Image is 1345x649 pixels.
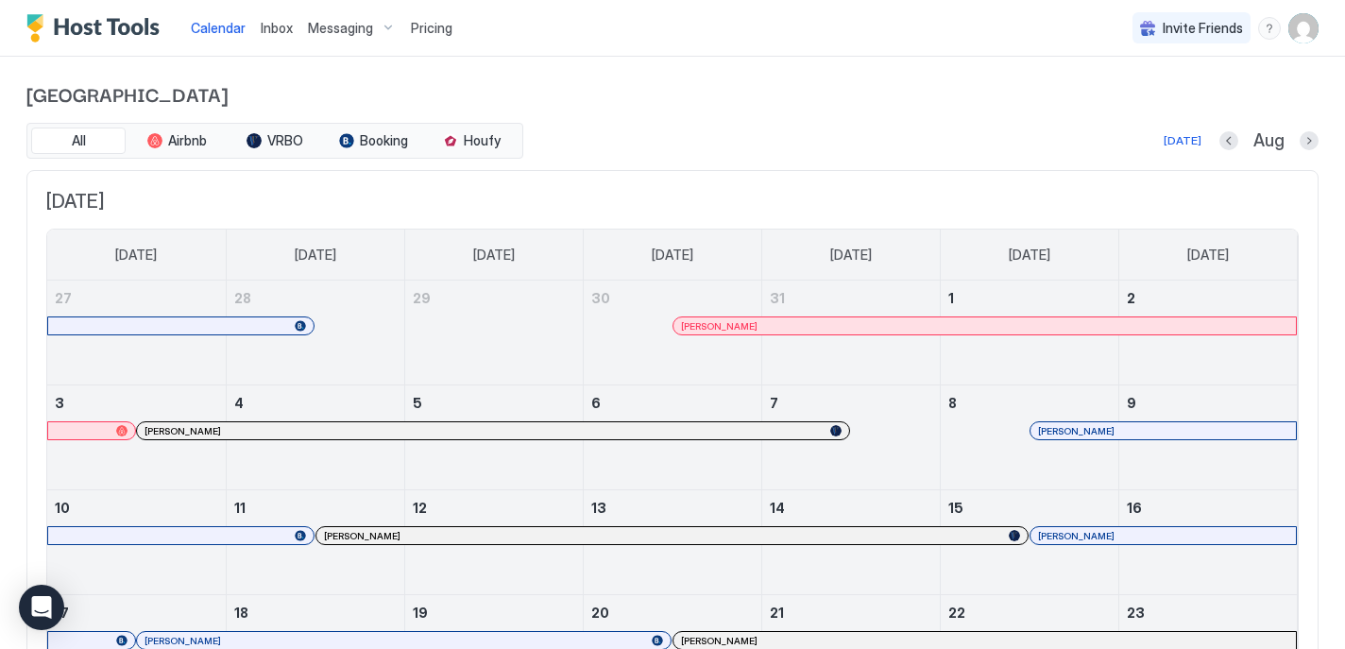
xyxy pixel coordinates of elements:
span: 18 [234,605,248,621]
span: 22 [948,605,965,621]
span: 15 [948,500,963,516]
a: Wednesday [633,230,712,281]
span: 8 [948,395,957,411]
span: 27 [55,290,72,306]
a: July 30, 2025 [584,281,761,316]
span: 2 [1127,290,1135,306]
div: [PERSON_NAME] [324,530,1020,542]
span: 9 [1127,395,1136,411]
span: Booking [360,132,408,149]
button: All [31,128,126,154]
span: 30 [591,290,610,306]
a: August 20, 2025 [584,595,761,630]
span: [DATE] [1187,247,1229,264]
span: 16 [1127,500,1142,516]
div: tab-group [26,123,523,159]
div: [DATE] [1164,132,1201,149]
td: August 2, 2025 [1118,281,1297,385]
a: August 21, 2025 [762,595,940,630]
span: 7 [770,395,778,411]
td: August 9, 2025 [1118,385,1297,490]
span: 23 [1127,605,1145,621]
span: [PERSON_NAME] [681,635,758,647]
td: July 30, 2025 [583,281,761,385]
span: 21 [770,605,784,621]
td: August 11, 2025 [226,490,404,595]
a: August 15, 2025 [941,490,1118,525]
span: [DATE] [115,247,157,264]
span: [PERSON_NAME] [681,320,758,333]
td: August 1, 2025 [940,281,1118,385]
a: Tuesday [454,230,534,281]
a: August 1, 2025 [941,281,1118,316]
a: August 7, 2025 [762,385,940,420]
a: August 22, 2025 [941,595,1118,630]
button: Airbnb [129,128,224,154]
a: August 5, 2025 [405,385,583,420]
span: 4 [234,395,244,411]
span: Pricing [411,20,452,37]
a: Saturday [1168,230,1248,281]
span: Airbnb [168,132,207,149]
td: July 28, 2025 [226,281,404,385]
button: Previous month [1219,131,1238,150]
div: [PERSON_NAME] [1038,425,1288,437]
span: 28 [234,290,251,306]
span: 13 [591,500,606,516]
span: Invite Friends [1163,20,1243,37]
span: 29 [413,290,431,306]
span: 12 [413,500,427,516]
span: 10 [55,500,70,516]
button: Next month [1300,131,1319,150]
td: August 13, 2025 [583,490,761,595]
a: August 6, 2025 [584,385,761,420]
a: Host Tools Logo [26,14,168,43]
span: 19 [413,605,428,621]
span: Calendar [191,20,246,36]
a: August 12, 2025 [405,490,583,525]
td: August 3, 2025 [47,385,226,490]
span: Aug [1253,130,1285,152]
td: August 10, 2025 [47,490,226,595]
span: [PERSON_NAME] [324,530,400,542]
a: Thursday [811,230,891,281]
div: menu [1258,17,1281,40]
td: August 4, 2025 [226,385,404,490]
td: August 14, 2025 [761,490,940,595]
span: 11 [234,500,246,516]
a: August 11, 2025 [227,490,404,525]
span: [DATE] [295,247,336,264]
span: [PERSON_NAME] [145,635,221,647]
span: 5 [413,395,422,411]
span: Inbox [261,20,293,36]
a: August 16, 2025 [1119,490,1298,525]
div: Open Intercom Messenger [19,585,64,630]
span: 31 [770,290,785,306]
div: [PERSON_NAME] [1038,530,1288,542]
td: July 29, 2025 [404,281,583,385]
span: [DATE] [46,190,1299,213]
span: Messaging [308,20,373,37]
a: July 29, 2025 [405,281,583,316]
div: [PERSON_NAME] [681,320,1288,333]
button: Houfy [424,128,519,154]
button: [DATE] [1161,129,1204,152]
td: August 12, 2025 [404,490,583,595]
span: [DATE] [830,247,872,264]
span: [PERSON_NAME] [145,425,221,437]
span: VRBO [267,132,303,149]
a: July 27, 2025 [47,281,226,316]
span: 6 [591,395,601,411]
a: August 19, 2025 [405,595,583,630]
div: [PERSON_NAME] [681,635,1288,647]
td: August 15, 2025 [940,490,1118,595]
button: Booking [326,128,420,154]
a: August 3, 2025 [47,385,226,420]
td: August 16, 2025 [1118,490,1297,595]
a: August 2, 2025 [1119,281,1298,316]
a: Friday [990,230,1069,281]
span: 3 [55,395,64,411]
span: 20 [591,605,609,621]
a: Inbox [261,18,293,38]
